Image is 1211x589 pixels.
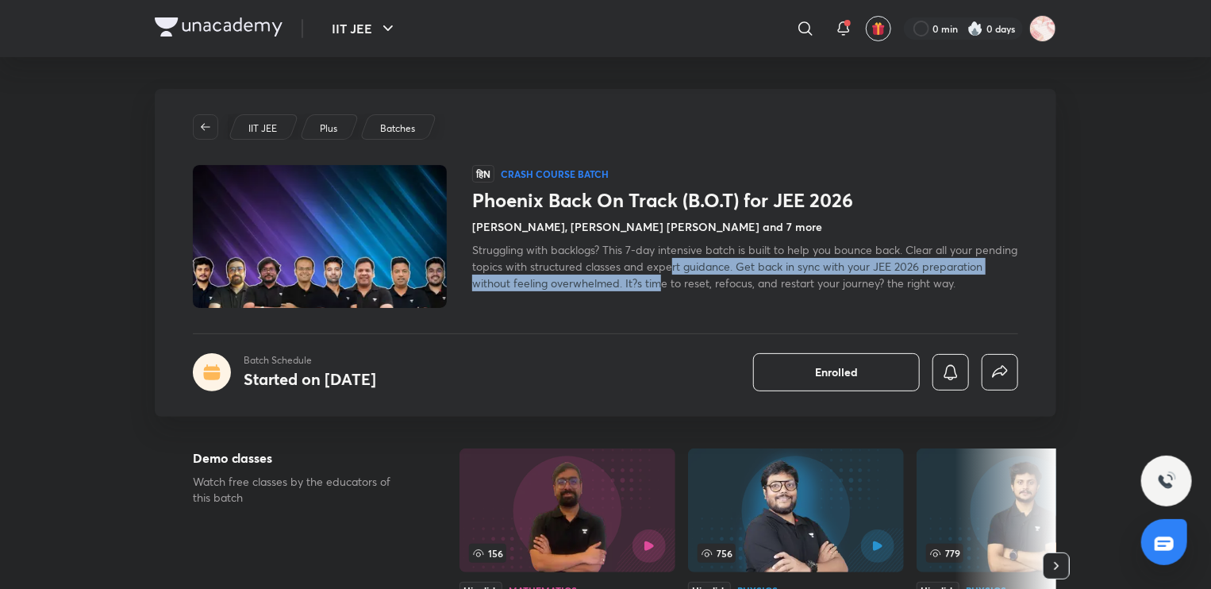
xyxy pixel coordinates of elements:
p: IIT JEE [248,121,277,136]
img: ttu [1157,472,1176,491]
button: IIT JEE [322,13,407,44]
span: 756 [698,544,736,563]
a: Company Logo [155,17,283,40]
img: Thumbnail [190,164,449,310]
p: Batch Schedule [244,353,376,368]
h1: Phoenix Back On Track (B.O.T) for JEE 2026 [472,189,1018,212]
img: Company Logo [155,17,283,37]
span: Struggling with backlogs? This 7-day intensive batch is built to help you bounce back. Clear all ... [472,242,1017,291]
button: Enrolled [753,353,920,391]
h5: Demo classes [193,448,409,468]
a: Plus [317,121,340,136]
span: 156 [469,544,506,563]
p: Crash course Batch [501,167,609,180]
h4: [PERSON_NAME], [PERSON_NAME] [PERSON_NAME] and 7 more [472,218,822,235]
p: Watch free classes by the educators of this batch [193,474,409,506]
span: हिN [472,165,494,183]
p: Batches [380,121,415,136]
span: 779 [926,544,963,563]
img: avatar [871,21,886,36]
img: Kritika Singh [1029,15,1056,42]
h4: Started on [DATE] [244,368,376,390]
span: Enrolled [815,364,858,380]
p: Plus [320,121,337,136]
img: streak [967,21,983,37]
a: IIT JEE [246,121,280,136]
button: avatar [866,16,891,41]
a: Batches [378,121,418,136]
